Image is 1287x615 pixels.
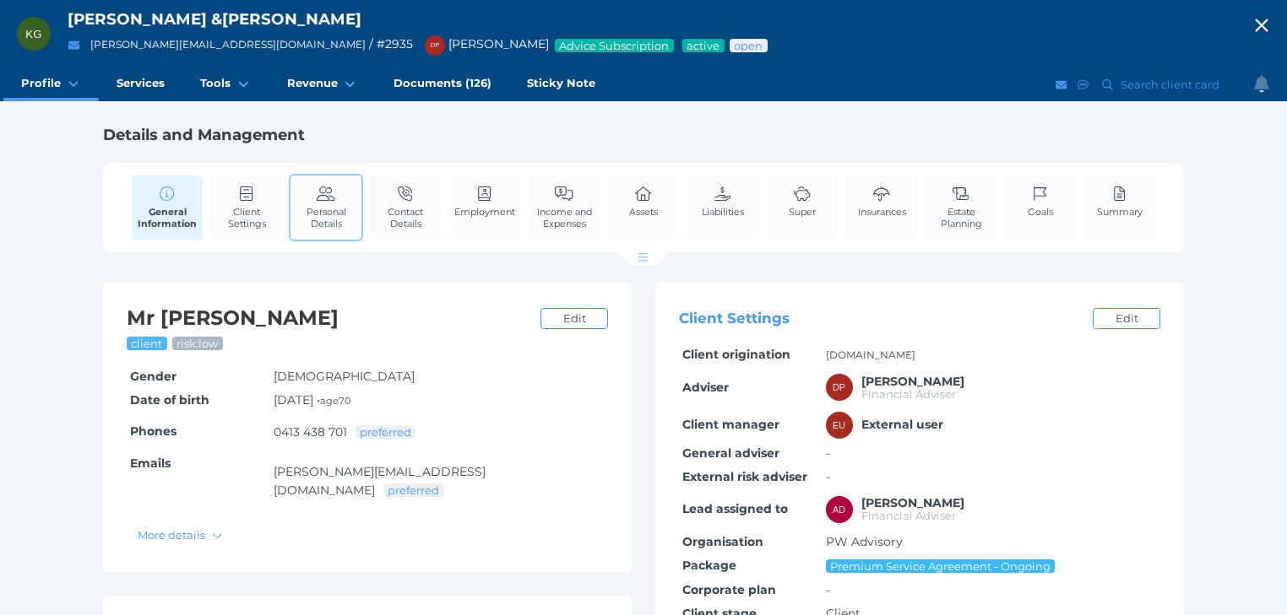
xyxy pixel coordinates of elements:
[21,76,61,90] span: Profile
[789,206,816,218] span: Super
[833,420,845,430] span: EU
[826,374,853,401] div: David Parry
[374,206,437,229] span: Contact Details
[785,175,820,227] a: Super
[68,9,207,29] span: [PERSON_NAME]
[682,445,779,461] span: General adviser
[556,311,593,325] span: Edit
[369,36,413,51] span: / # 2935
[274,392,350,407] span: [DATE] •
[930,206,992,229] span: Estate Planning
[698,175,748,227] a: Liabilities
[682,417,779,432] span: Client manager
[682,534,763,549] span: Organisation
[826,496,853,523] div: Amber Dawson
[625,175,662,227] a: Assets
[274,424,347,440] a: 0413 438 701
[320,395,350,407] small: age 70
[269,67,376,101] a: Revenue
[376,67,509,101] a: Documents (126)
[686,39,721,52] span: Service package status: Active service agreement in place
[211,175,282,239] a: Client Settings
[833,382,845,392] span: DP
[176,337,220,350] span: risk: low
[454,206,515,218] span: Employment
[295,206,357,229] span: Personal Details
[1028,206,1053,218] span: Goals
[132,175,203,240] a: General Information
[3,67,99,101] a: Profile
[416,36,549,51] span: [PERSON_NAME]
[130,528,209,542] span: More details
[130,369,176,384] span: Gender
[291,175,361,239] a: Personal Details
[274,464,486,498] a: [PERSON_NAME][EMAIL_ADDRESS][DOMAIN_NAME]
[450,175,519,227] a: Employment
[682,558,736,573] span: Package
[679,310,790,327] span: Client Settings
[90,38,366,51] a: [PERSON_NAME][EMAIL_ADDRESS][DOMAIN_NAME]
[682,347,790,362] span: Client origination
[394,76,491,90] span: Documents (126)
[1108,311,1145,325] span: Edit
[1093,175,1147,227] a: Summary
[130,392,209,407] span: Date of birth
[117,76,165,90] span: Services
[829,559,1052,573] span: Premium Service Agreement - Ongoing
[826,445,830,461] span: -
[1117,78,1227,91] span: Search client card
[861,495,964,510] span: Amber Dawson
[540,308,608,329] a: Edit
[823,343,1160,367] td: [DOMAIN_NAME]
[861,417,943,432] span: External user
[99,67,182,101] a: Services
[17,17,51,51] div: Keith George
[1024,175,1057,227] a: Goals
[861,509,956,522] span: Financial Adviser
[430,41,439,49] span: DP
[130,337,164,350] span: client
[682,469,807,484] span: External risk adviser
[682,501,788,516] span: Lead assigned to
[861,387,956,401] span: Financial Adviser
[287,76,338,90] span: Revenue
[370,175,441,239] a: Contact Details
[533,206,595,229] span: Income and Expenses
[529,175,600,239] a: Income and Expenses
[926,175,996,239] a: Estate Planning
[858,206,906,218] span: Insurances
[25,28,41,40] span: KG
[387,483,441,497] span: preferred
[1097,206,1143,218] span: Summary
[359,425,413,439] span: preferred
[425,35,445,56] div: David Parry
[682,582,776,597] span: Corporate plan
[826,412,853,439] div: External user
[733,39,764,52] span: Advice status: Review not yet booked in
[833,504,845,515] span: AD
[629,206,658,218] span: Assets
[1053,74,1070,95] button: Email
[682,380,729,395] span: Adviser
[558,39,671,52] span: Advice Subscription
[826,534,903,549] span: PW Advisory
[1094,74,1228,95] button: Search client card
[127,305,532,332] h2: Mr [PERSON_NAME]
[826,469,830,484] span: -
[1093,308,1160,329] a: Edit
[1075,74,1092,95] button: SMS
[63,35,84,56] button: Email
[527,76,595,90] span: Sticky Note
[200,76,231,90] span: Tools
[129,525,231,546] button: More details
[211,9,361,29] span: & [PERSON_NAME]
[130,423,176,439] span: Phones
[130,456,171,471] span: Emails
[861,374,964,389] span: David Parry
[103,125,1184,145] h1: Details and Management
[215,206,278,229] span: Client Settings
[136,206,198,229] span: General Information
[702,206,744,218] span: Liabilities
[274,369,415,384] span: [DEMOGRAPHIC_DATA]
[854,175,910,227] a: Insurances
